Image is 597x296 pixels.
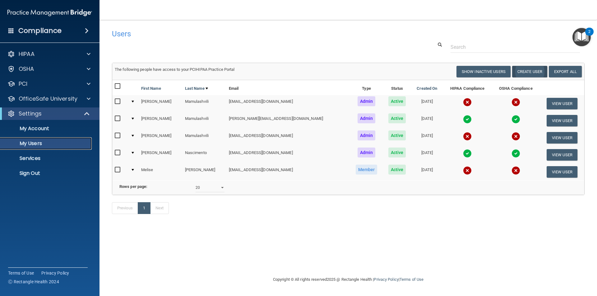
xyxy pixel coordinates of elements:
span: Active [388,148,406,157]
a: 1 [138,202,150,214]
h4: Users [112,30,384,38]
span: Ⓒ Rectangle Health 2024 [8,279,59,285]
span: The following people have access to your PCIHIPAA Practice Portal [115,67,235,72]
button: Open Resource Center, 2 new notifications [572,28,591,46]
a: Last Name [185,85,208,92]
span: Admin [358,148,376,157]
td: Mamulashvili [183,95,226,112]
img: tick.e7d51cea.svg [511,115,520,124]
th: Email [226,80,350,95]
td: Melise [139,163,183,180]
button: Show Inactive Users [456,66,511,77]
td: Nascimento [183,146,226,163]
button: View User [547,166,577,178]
td: [EMAIL_ADDRESS][DOMAIN_NAME] [226,95,350,112]
a: OSHA [7,65,90,73]
td: [EMAIL_ADDRESS][DOMAIN_NAME] [226,163,350,180]
button: View User [547,98,577,109]
td: [DATE] [411,95,443,112]
p: My Users [4,140,89,147]
img: cross.ca9f0e7f.svg [463,166,472,175]
a: First Name [141,85,161,92]
td: [PERSON_NAME] [139,112,183,129]
a: Terms of Use [8,270,34,276]
a: Previous [112,202,138,214]
th: Type [350,80,383,95]
p: Settings [19,110,42,117]
p: My Account [4,125,89,132]
a: Privacy Policy [41,270,69,276]
a: OfficeSafe University [7,95,90,102]
img: tick.e7d51cea.svg [463,149,472,158]
a: PCI [7,80,90,88]
th: Status [383,80,411,95]
span: Active [388,130,406,140]
td: [PERSON_NAME] [183,163,226,180]
a: Next [150,202,169,214]
p: HIPAA [19,50,35,58]
img: cross.ca9f0e7f.svg [463,132,472,141]
th: OSHA Compliance [492,80,540,95]
img: cross.ca9f0e7f.svg [511,166,520,175]
td: Mamulashvili [183,112,226,129]
button: View User [547,132,577,143]
a: Created On [417,85,437,92]
img: cross.ca9f0e7f.svg [511,132,520,141]
img: tick.e7d51cea.svg [463,115,472,124]
td: [DATE] [411,163,443,180]
th: HIPAA Compliance [443,80,492,95]
td: [PERSON_NAME] [139,146,183,163]
a: Settings [7,110,90,117]
span: Active [388,96,406,106]
td: Mamulashvili [183,129,226,146]
button: View User [547,115,577,126]
span: Active [388,165,406,175]
td: [DATE] [411,129,443,146]
img: PMB logo [7,7,92,19]
span: Active [388,113,406,123]
a: Export All [549,66,582,77]
img: cross.ca9f0e7f.svg [463,98,472,107]
a: Terms of Use [400,277,423,282]
span: Admin [358,130,376,140]
h4: Compliance [18,26,62,35]
td: [EMAIL_ADDRESS][DOMAIN_NAME] [226,146,350,163]
td: [EMAIL_ADDRESS][DOMAIN_NAME] [226,129,350,146]
button: View User [547,149,577,161]
b: Rows per page: [119,184,147,189]
span: Member [356,165,377,175]
span: Admin [358,96,376,106]
p: PCI [19,80,27,88]
span: Admin [358,113,376,123]
td: [PERSON_NAME][EMAIL_ADDRESS][DOMAIN_NAME] [226,112,350,129]
div: Copyright © All rights reserved 2025 @ Rectangle Health | | [235,270,462,289]
p: OfficeSafe University [19,95,77,102]
p: Services [4,155,89,162]
td: [DATE] [411,146,443,163]
a: Privacy Policy [374,277,398,282]
td: [PERSON_NAME] [139,129,183,146]
a: HIPAA [7,50,90,58]
img: tick.e7d51cea.svg [511,149,520,158]
p: Sign Out [4,170,89,176]
td: [PERSON_NAME] [139,95,183,112]
td: [DATE] [411,112,443,129]
div: 2 [588,32,590,40]
input: Search [451,41,580,53]
img: cross.ca9f0e7f.svg [511,98,520,107]
button: Create User [512,66,547,77]
p: OSHA [19,65,34,73]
